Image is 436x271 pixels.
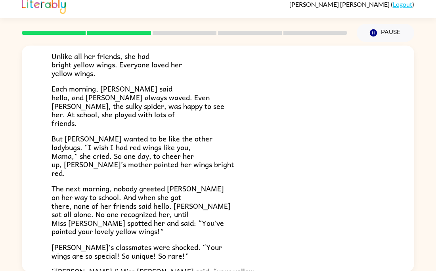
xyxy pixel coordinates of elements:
[393,0,412,8] a: Logout
[357,24,414,42] button: Pause
[52,133,234,178] span: But [PERSON_NAME] wanted to be like the other ladybugs. “I wish I had red wings like you, Mama,” ...
[52,50,182,79] span: Unlike all her friends, she had bright yellow wings. Everyone loved her yellow wings.
[52,83,224,128] span: Each morning, [PERSON_NAME] said hello, and [PERSON_NAME] always waved. Even [PERSON_NAME], the s...
[289,0,391,8] span: [PERSON_NAME] [PERSON_NAME]
[52,183,231,237] span: The next morning, nobody greeted [PERSON_NAME] on her way to school. And when she got there, none...
[289,0,414,8] div: ( )
[52,241,222,261] span: [PERSON_NAME]'s classmates were shocked. “Your wings are so special! So unique! So rare!”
